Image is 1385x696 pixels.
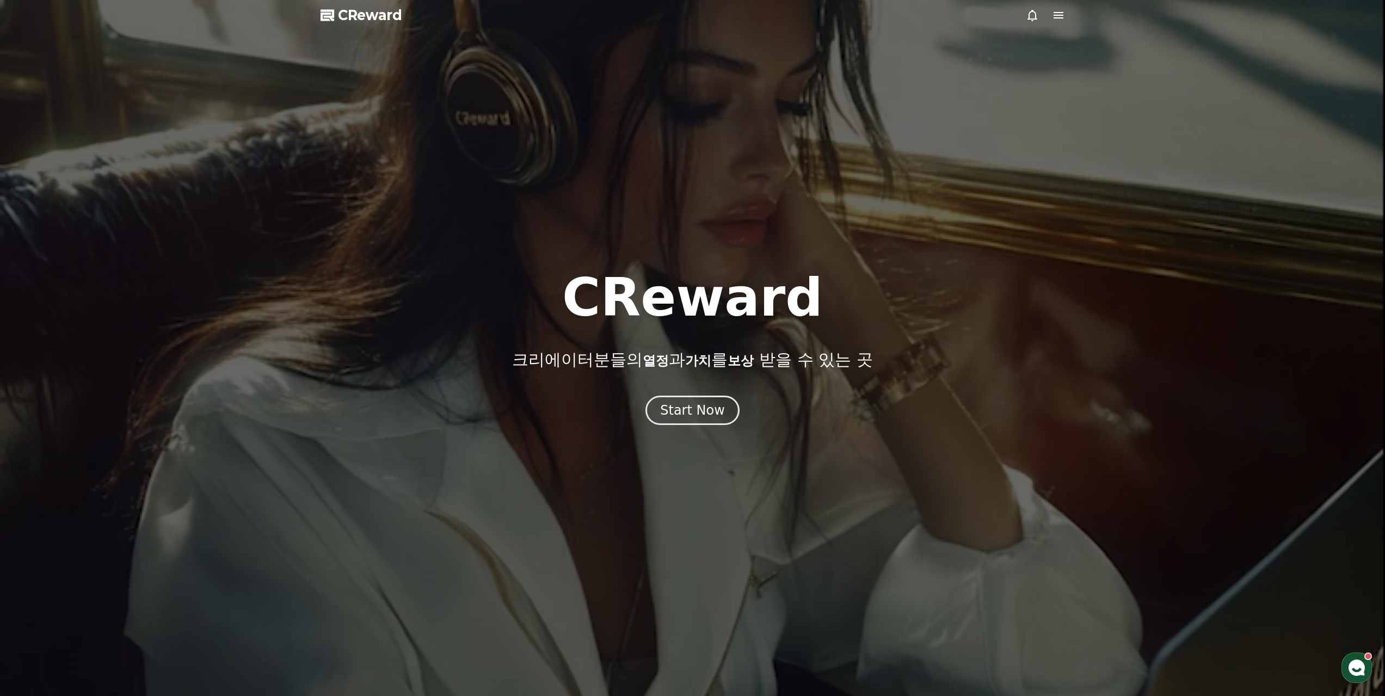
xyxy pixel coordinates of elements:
a: CReward [321,7,402,24]
div: Start Now [660,402,725,419]
span: 보상 [728,353,754,368]
span: 가치 [685,353,711,368]
button: Start Now [645,396,740,425]
span: 열정 [643,353,669,368]
span: CReward [338,7,402,24]
h1: CReward [562,272,823,324]
a: Start Now [645,406,740,417]
p: 크리에이터분들의 과 를 받을 수 있는 곳 [512,350,872,369]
